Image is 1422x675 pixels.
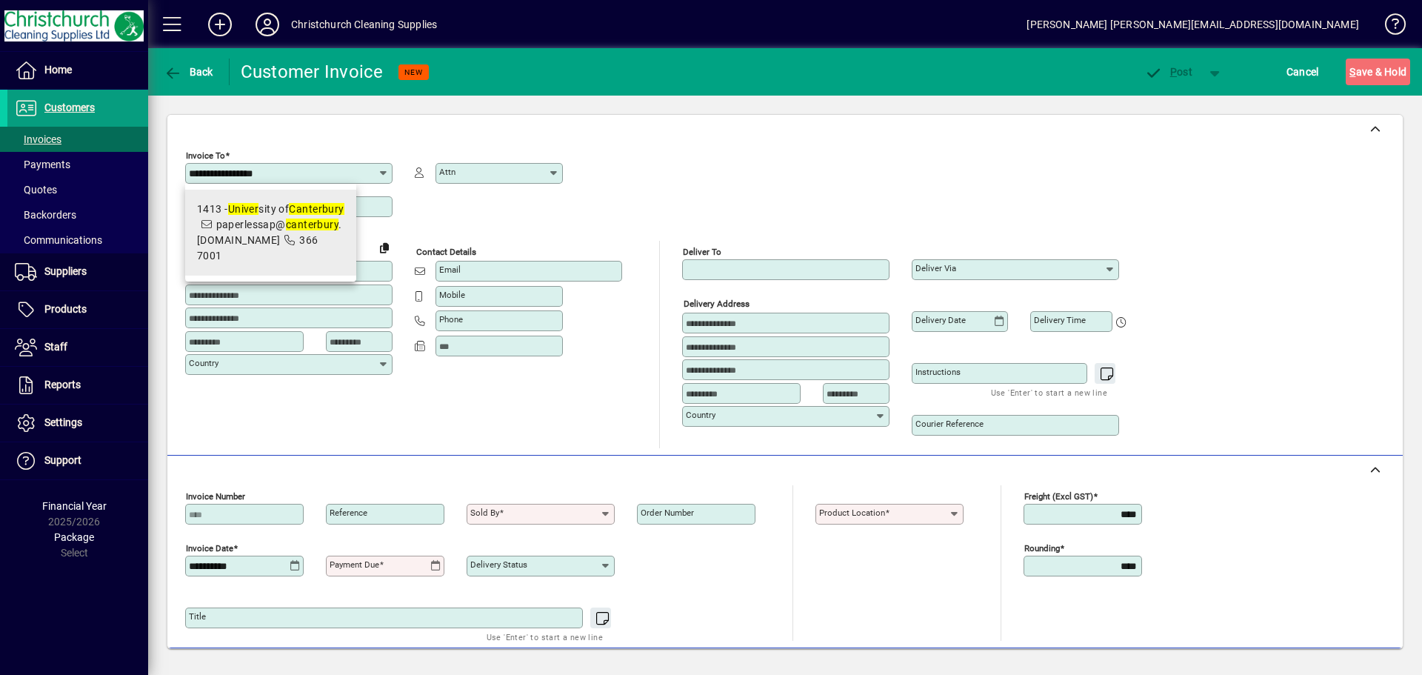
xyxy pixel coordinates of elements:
[164,66,213,78] span: Back
[15,209,76,221] span: Backorders
[228,203,259,215] em: Univer
[44,416,82,428] span: Settings
[7,329,148,366] a: Staff
[1137,59,1200,85] button: Post
[244,11,291,38] button: Profile
[1034,315,1086,325] mat-label: Delivery time
[15,133,61,145] span: Invoices
[7,152,148,177] a: Payments
[915,419,984,429] mat-label: Courier Reference
[991,384,1107,401] mat-hint: Use 'Enter' to start a new line
[1286,60,1319,84] span: Cancel
[7,442,148,479] a: Support
[1170,66,1177,78] span: P
[915,367,961,377] mat-label: Instructions
[15,184,57,196] span: Quotes
[7,127,148,152] a: Invoices
[185,190,356,276] mat-option: 1413 - University of Canterbury
[7,367,148,404] a: Reports
[915,315,966,325] mat-label: Delivery date
[44,454,81,466] span: Support
[1024,491,1093,502] mat-label: Freight (excl GST)
[7,52,148,89] a: Home
[686,410,715,420] mat-label: Country
[1144,66,1192,78] span: ost
[186,491,245,502] mat-label: Invoice number
[196,11,244,38] button: Add
[330,508,367,518] mat-label: Reference
[15,234,102,246] span: Communications
[439,167,455,177] mat-label: Attn
[915,263,956,273] mat-label: Deliver via
[189,358,218,368] mat-label: Country
[54,531,94,543] span: Package
[819,508,885,518] mat-label: Product location
[44,64,72,76] span: Home
[330,559,379,570] mat-label: Payment due
[44,102,95,113] span: Customers
[373,236,396,259] button: Copy to Delivery address
[15,159,70,170] span: Payments
[186,150,225,161] mat-label: Invoice To
[439,265,461,275] mat-label: Email
[286,219,338,230] em: canterbury
[197,219,342,246] span: paperlessap@ .[DOMAIN_NAME]
[1027,13,1359,36] div: [PERSON_NAME] [PERSON_NAME][EMAIL_ADDRESS][DOMAIN_NAME]
[641,508,694,518] mat-label: Order number
[7,227,148,253] a: Communications
[439,290,465,300] mat-label: Mobile
[439,314,463,325] mat-label: Phone
[1024,543,1060,553] mat-label: Rounding
[44,265,87,277] span: Suppliers
[289,203,344,215] em: Canterbury
[7,177,148,202] a: Quotes
[186,543,233,553] mat-label: Invoice date
[44,379,81,390] span: Reports
[189,611,206,622] mat-label: Title
[44,303,87,315] span: Products
[487,628,603,645] mat-hint: Use 'Enter' to start a new line
[470,559,527,570] mat-label: Delivery status
[7,202,148,227] a: Backorders
[197,202,344,217] div: 1413 - sity of
[160,59,217,85] button: Back
[148,59,230,85] app-page-header-button: Back
[470,508,499,518] mat-label: Sold by
[291,13,437,36] div: Christchurch Cleaning Supplies
[42,500,107,512] span: Financial Year
[7,253,148,290] a: Suppliers
[1349,60,1406,84] span: ave & Hold
[1346,59,1410,85] button: Save & Hold
[404,67,423,77] span: NEW
[1349,66,1355,78] span: S
[1283,59,1323,85] button: Cancel
[7,291,148,328] a: Products
[1374,3,1403,51] a: Knowledge Base
[7,405,148,442] a: Settings
[241,60,384,84] div: Customer Invoice
[44,341,67,353] span: Staff
[683,247,721,257] mat-label: Deliver To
